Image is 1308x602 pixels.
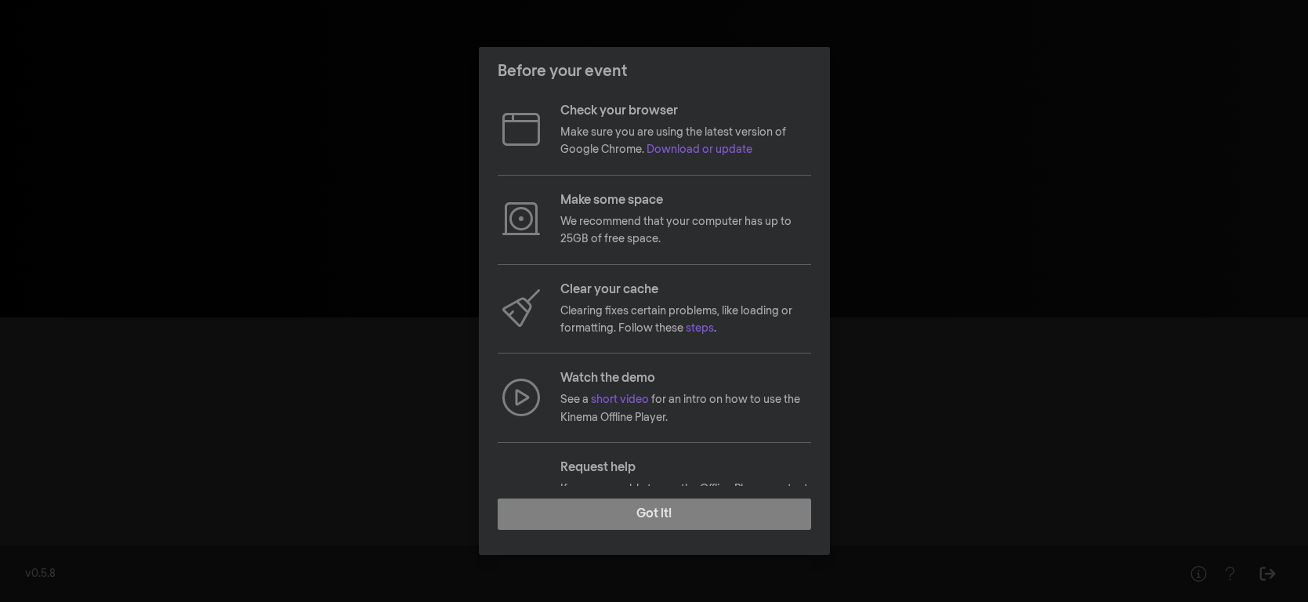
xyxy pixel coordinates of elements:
[560,124,811,159] p: Make sure you are using the latest version of Google Chrome.
[560,303,811,338] p: Clearing fixes certain problems, like loading or formatting. Follow these .
[560,213,811,248] p: We recommend that your computer has up to 25GB of free space.
[591,394,649,405] a: short video
[479,47,830,96] header: Before your event
[560,459,811,477] p: Request help
[686,323,714,334] a: steps
[560,369,811,388] p: Watch the demo
[560,102,811,121] p: Check your browser
[560,481,811,568] p: If you are unable to use the Offline Player contact . In some cases, a backup link to stream the ...
[560,391,811,426] p: See a for an intro on how to use the Kinema Offline Player.
[560,281,811,299] p: Clear your cache
[560,191,811,210] p: Make some space
[498,499,811,530] button: Got it!
[647,144,752,155] a: Download or update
